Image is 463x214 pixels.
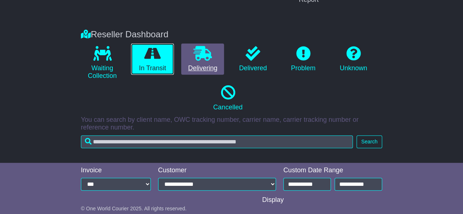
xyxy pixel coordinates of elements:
[81,44,124,83] a: Waiting Collection
[81,206,187,211] span: © One World Courier 2025. All rights reserved.
[131,44,174,75] a: In Transit
[283,166,382,174] div: Custom Date Range
[81,166,151,174] div: Invoice
[81,83,375,114] a: Cancelled
[158,166,276,174] div: Customer
[356,135,382,148] button: Search
[282,44,325,75] a: Problem
[332,44,375,75] a: Unknown
[77,29,386,40] div: Reseller Dashboard
[231,44,274,75] a: Delivered
[81,116,382,132] p: You can search by client name, OWC tracking number, carrier name, carrier tracking number or refe...
[262,196,382,204] div: Display
[181,44,224,75] a: Delivering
